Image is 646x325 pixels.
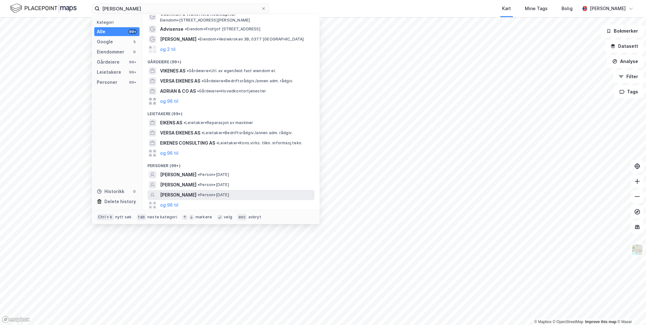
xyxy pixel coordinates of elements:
[187,68,276,73] span: Gårdeiere • Utl. av egen/leid fast eiendom el.
[160,35,196,43] span: [PERSON_NAME]
[198,37,304,42] span: Eiendom • Veslekroken 3B, 0377 [GEOGRAPHIC_DATA]
[237,214,247,220] div: esc
[605,40,643,53] button: Datasett
[142,158,320,170] div: Personer (99+)
[198,172,229,177] span: Person • [DATE]
[128,29,137,34] div: 99+
[631,244,643,256] img: Z
[198,192,229,197] span: Person • [DATE]
[128,80,137,85] div: 99+
[183,120,253,125] span: Leietaker • Reparasjon av maskiner
[183,120,185,125] span: •
[10,3,77,14] img: logo.f888ab2527a4732fd821a326f86c7f29.svg
[97,58,120,66] div: Gårdeiere
[160,46,176,53] button: og 2 til
[202,130,203,135] span: •
[562,5,573,12] div: Bolig
[160,191,196,199] span: [PERSON_NAME]
[198,182,200,187] span: •
[614,295,646,325] iframe: Chat Widget
[613,70,643,83] button: Filter
[185,27,260,32] span: Eiendom • Fridtjof [STREET_ADDRESS]
[160,18,250,23] span: Eiendom • [STREET_ADDRESS][PERSON_NAME]
[196,215,212,220] div: markere
[614,85,643,98] button: Tags
[97,68,121,76] div: Leietakere
[97,214,114,220] div: Ctrl + k
[160,87,196,95] span: ADRIAN & CO AS
[614,295,646,325] div: Kontrollprogram for chat
[160,181,196,189] span: [PERSON_NAME]
[502,5,511,12] div: Kart
[198,182,229,187] span: Person • [DATE]
[97,28,105,35] div: Alle
[100,4,261,13] input: Søk på adresse, matrikkel, gårdeiere, leietakere eller personer
[160,67,185,75] span: VIKENES AS
[607,55,643,68] button: Analyse
[2,316,30,323] a: Mapbox homepage
[216,141,302,146] span: Leietaker • Kons.virks. tilkn. informasj.tekn.
[160,139,215,147] span: EIKENES CONSULTING AS
[160,97,178,105] button: og 96 til
[202,78,203,83] span: •
[202,78,293,84] span: Gårdeiere • Bedriftsrådgiv./annen adm. rådgiv.
[137,214,146,220] div: tab
[601,25,643,37] button: Bokmerker
[128,59,137,65] div: 99+
[97,20,140,25] div: Kategori
[160,25,183,33] span: Advisense
[132,49,137,54] div: 0
[248,215,261,220] div: avbryt
[97,78,117,86] div: Personer
[585,320,616,324] a: Improve this map
[97,188,124,195] div: Historikk
[160,201,178,209] button: og 96 til
[216,141,218,145] span: •
[115,215,132,220] div: nytt søk
[147,215,177,220] div: neste kategori
[185,27,187,31] span: •
[224,215,232,220] div: velg
[132,189,137,194] div: 0
[142,54,320,66] div: Gårdeiere (99+)
[132,39,137,44] div: 5
[534,320,551,324] a: Mapbox
[160,119,182,127] span: EIKENS AS
[198,37,200,41] span: •
[590,5,626,12] div: [PERSON_NAME]
[97,38,113,46] div: Google
[553,320,583,324] a: OpenStreetMap
[198,192,200,197] span: •
[160,149,178,157] button: og 96 til
[97,48,124,56] div: Eiendommer
[160,171,196,178] span: [PERSON_NAME]
[160,77,200,85] span: VERSA EIKENES AS
[187,68,189,73] span: •
[128,70,137,75] div: 99+
[160,129,200,137] span: VERSA EIKENES AS
[202,130,293,135] span: Leietaker • Bedriftsrådgiv./annen adm. rådgiv.
[197,89,266,94] span: Gårdeiere • Hovedkontortjenester
[142,106,320,118] div: Leietakere (99+)
[198,172,200,177] span: •
[104,198,136,205] div: Delete history
[525,5,548,12] div: Mine Tags
[197,89,199,93] span: •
